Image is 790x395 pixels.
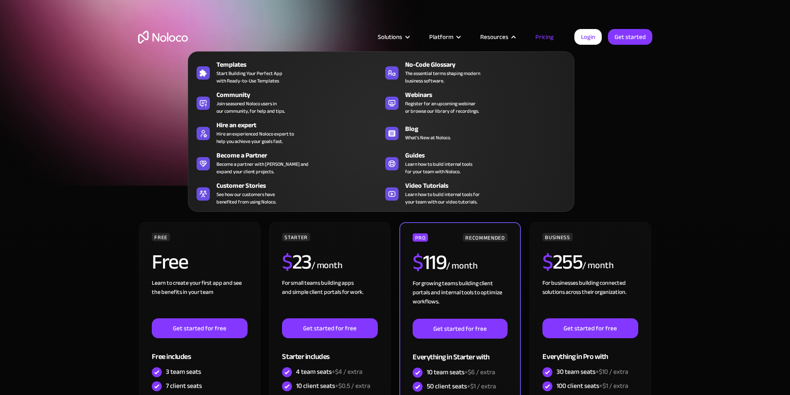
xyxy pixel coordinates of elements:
[542,252,582,272] h2: 255
[542,338,638,365] div: Everything in Pro with
[166,381,202,390] div: 7 client seats
[216,70,282,85] span: Start Building Your Perfect App with Ready-to-Use Templates
[427,382,496,391] div: 50 client seats
[525,32,564,42] a: Pricing
[542,233,572,241] div: BUSINESS
[542,279,638,318] div: For businesses building connected solutions across their organization. ‍
[582,259,613,272] div: / month
[419,32,470,42] div: Platform
[405,191,480,206] span: Learn how to build internal tools for your team with our video tutorials.
[405,100,479,115] span: Register for an upcoming webinar or browse our library of recordings.
[192,149,381,177] a: Become a PartnerBecome a partner with [PERSON_NAME] andexpand your client projects.
[381,149,570,177] a: GuidesLearn how to build internal toolsfor your team with Noloco.
[192,88,381,116] a: CommunityJoin seasoned Noloco users inour community, for help and tips.
[378,32,402,42] div: Solutions
[216,60,385,70] div: Templates
[296,367,362,376] div: 4 team seats
[166,367,201,376] div: 3 team seats
[405,134,451,141] span: What's New at Noloco.
[405,150,574,160] div: Guides
[542,318,638,338] a: Get started for free
[381,58,570,86] a: No-Code GlossaryThe essential terms shaping modernbusiness software.
[381,119,570,147] a: BlogWhat's New at Noloco.
[608,29,652,45] a: Get started
[413,279,507,319] div: For growing teams building client portals and internal tools to optimize workflows.
[405,181,574,191] div: Video Tutorials
[413,319,507,339] a: Get started for free
[413,252,446,273] h2: 119
[282,338,377,365] div: Starter includes
[296,381,370,390] div: 10 client seats
[429,32,453,42] div: Platform
[152,338,247,365] div: Free includes
[282,233,310,241] div: STARTER
[405,160,472,175] span: Learn how to build internal tools for your team with Noloco.
[413,233,428,242] div: PRO
[216,130,294,145] div: Hire an experienced Noloco expert to help you achieve your goals fast.
[138,31,188,44] a: home
[405,90,574,100] div: Webinars
[557,367,628,376] div: 30 team seats
[216,191,276,206] span: See how our customers have benefited from using Noloco.
[188,40,574,212] nav: Resources
[405,124,574,134] div: Blog
[467,380,496,393] span: +$1 / extra
[367,32,419,42] div: Solutions
[282,242,292,281] span: $
[311,259,343,272] div: / month
[332,366,362,378] span: +$4 / extra
[282,279,377,318] div: For small teams building apps and simple client portals for work. ‍
[216,90,385,100] div: Community
[464,366,495,378] span: +$6 / extra
[413,339,507,366] div: Everything in Starter with
[596,366,628,378] span: +$10 / extra
[557,381,628,390] div: 100 client seats
[216,160,309,175] div: Become a partner with [PERSON_NAME] and expand your client projects.
[463,233,507,242] div: RECOMMENDED
[138,70,652,95] h1: A plan for organizations of all sizes
[192,58,381,86] a: TemplatesStart Building Your Perfect Appwith Ready-to-Use Templates
[282,318,377,338] a: Get started for free
[282,252,311,272] h2: 23
[405,60,574,70] div: No-Code Glossary
[216,181,385,191] div: Customer Stories
[427,368,495,377] div: 10 team seats
[192,179,381,207] a: Customer StoriesSee how our customers havebenefited from using Noloco.
[599,380,628,392] span: +$1 / extra
[335,380,370,392] span: +$0.5 / extra
[216,120,385,130] div: Hire an expert
[152,279,247,318] div: Learn to create your first app and see the benefits in your team ‍
[480,32,508,42] div: Resources
[542,242,553,281] span: $
[413,243,423,282] span: $
[446,259,477,273] div: / month
[470,32,525,42] div: Resources
[152,252,188,272] h2: Free
[152,318,247,338] a: Get started for free
[574,29,602,45] a: Login
[381,88,570,116] a: WebinarsRegister for an upcoming webinaror browse our library of recordings.
[405,70,480,85] span: The essential terms shaping modern business software.
[192,119,381,147] a: Hire an expertHire an experienced Noloco expert tohelp you achieve your goals fast.
[216,100,285,115] span: Join seasoned Noloco users in our community, for help and tips.
[381,179,570,207] a: Video TutorialsLearn how to build internal tools foryour team with our video tutorials.
[152,233,170,241] div: FREE
[216,150,385,160] div: Become a Partner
